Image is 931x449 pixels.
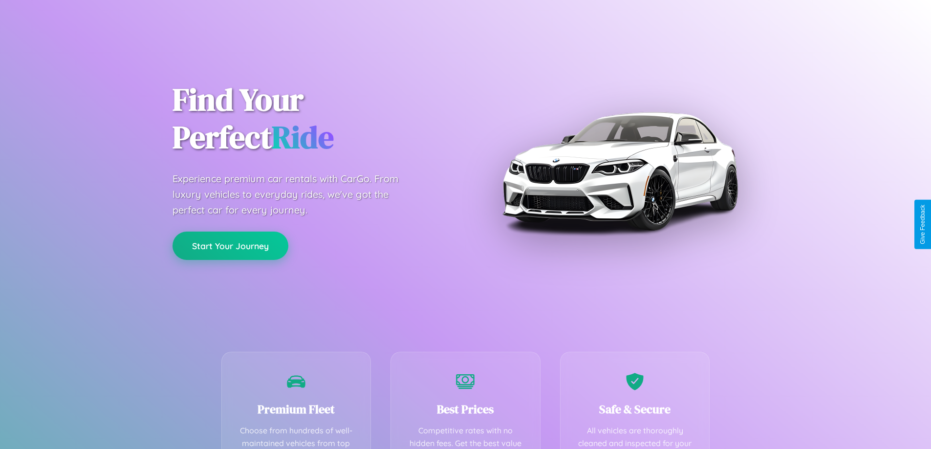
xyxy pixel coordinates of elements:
span: Ride [272,116,334,158]
h3: Best Prices [406,401,525,417]
h3: Safe & Secure [575,401,695,417]
h1: Find Your Perfect [173,81,451,156]
h3: Premium Fleet [237,401,356,417]
button: Start Your Journey [173,232,288,260]
div: Give Feedback [919,205,926,244]
p: Experience premium car rentals with CarGo. From luxury vehicles to everyday rides, we've got the ... [173,171,417,218]
img: Premium BMW car rental vehicle [498,49,742,293]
